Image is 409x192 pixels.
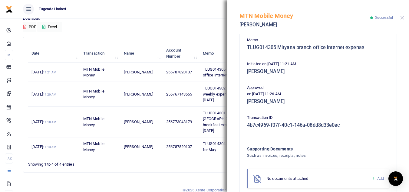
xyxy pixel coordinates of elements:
[23,22,36,32] button: PDF
[203,141,262,152] span: TLUG014304 Mityana branch yaka for May
[247,115,389,121] p: Transaction ID
[247,99,389,105] h5: [PERSON_NAME]
[371,175,384,182] a: Add
[166,120,192,124] span: 256773048179
[37,22,62,32] button: Excel
[120,44,163,63] th: Name: activate to sort column ascending
[200,44,267,63] th: Memo: activate to sort column ascending
[247,146,365,152] h4: Supporting Documents
[388,171,403,186] div: Open Intercom Messenger
[43,71,57,74] small: 11:21 AM
[5,50,13,60] li: M
[80,44,120,63] th: Transaction: activate to sort column ascending
[83,89,104,99] span: MTN Mobile Money
[247,91,389,97] p: on [DATE] 11:26 AM
[203,111,258,133] span: TLUG014301 [GEOGRAPHIC_DATA] branch breakfast expense for [DATE] to [DATE]
[203,67,253,78] span: TLUG014305 Mityana branch office internet expense
[5,153,13,163] li: Ac
[31,144,56,149] span: [DATE]
[247,122,389,128] h5: 4b7c4969-f07f-40c1-146a-08dd8d33e0ec
[247,37,389,43] p: Memo
[43,93,57,96] small: 11:20 AM
[83,116,104,127] span: MTN Mobile Money
[247,85,389,91] p: Approved
[166,70,192,74] span: 256787820107
[239,22,370,28] h5: [PERSON_NAME]
[36,6,69,12] span: Tugende Limited
[163,44,200,63] th: Account Number: activate to sort column ascending
[31,120,56,124] span: [DATE]
[400,16,404,20] button: Close
[377,176,384,181] span: Add
[266,176,308,181] span: No documents attached
[23,15,404,22] p: Download
[124,92,153,96] span: [PERSON_NAME]
[83,67,104,78] span: MTN Mobile Money
[5,7,13,11] a: logo-small logo-large logo-large
[5,6,13,13] img: logo-small
[247,45,389,51] h5: TLUG014305 Mityana branch office internet expense
[166,144,192,149] span: 256787820107
[124,144,153,149] span: [PERSON_NAME]
[28,44,80,63] th: Date: activate to sort column descending
[239,12,370,19] h5: MTN Mobile Money
[247,152,365,159] h4: Such as invoices, receipts, notes
[375,15,393,20] span: Successful
[124,120,153,124] span: [PERSON_NAME]
[124,70,153,74] span: [PERSON_NAME]
[43,145,57,149] small: 11:13 AM
[43,120,57,124] small: 11:18 AM
[203,86,253,102] span: TLUG014302 Mityana branch weekly expense for [DATE] to [DATE]
[166,92,192,96] span: 256767143665
[31,92,56,96] span: [DATE]
[83,141,104,152] span: MTN Mobile Money
[247,61,389,67] p: Initiated on [DATE] 11:21 AM
[28,158,180,167] div: Showing 1 to 4 of 4 entries
[247,69,389,75] h5: [PERSON_NAME]
[31,70,56,74] span: [DATE]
